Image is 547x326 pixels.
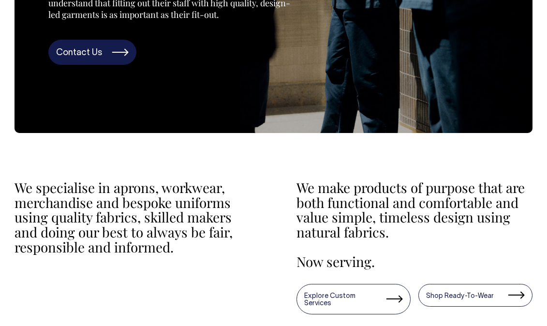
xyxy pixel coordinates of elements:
[15,180,251,255] p: We specialise in aprons, workwear, merchandise and bespoke uniforms using quality fabrics, skille...
[296,180,532,240] p: We make products of purpose that are both functional and comfortable and value simple, timeless d...
[296,254,532,269] p: Now serving.
[48,40,136,65] a: Contact Us
[296,284,411,314] a: Explore Custom Services
[418,284,532,307] a: Shop Ready-To-Wear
